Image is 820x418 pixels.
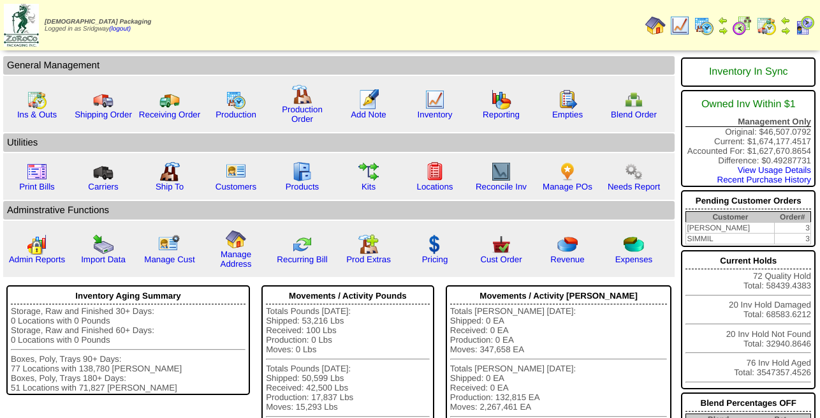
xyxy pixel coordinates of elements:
a: Inventory [418,110,453,119]
img: factory2.gif [159,161,180,182]
a: Import Data [81,255,126,264]
img: calendarprod.gif [226,89,246,110]
a: Empties [552,110,583,119]
a: Needs Report [608,182,660,191]
a: Receiving Order [139,110,200,119]
a: Reporting [483,110,520,119]
img: calendarinout.gif [756,15,777,36]
a: Blend Order [611,110,657,119]
img: zoroco-logo-small.webp [4,4,39,47]
div: Pending Customer Orders [685,193,811,209]
td: SIMMIL [686,234,775,244]
div: Inventory Aging Summary [11,288,245,304]
img: cust_order.png [491,234,511,255]
img: calendarprod.gif [694,15,714,36]
td: General Management [3,56,675,75]
a: Kits [362,182,376,191]
img: arrowright.gif [718,26,728,36]
img: line_graph.gif [425,89,445,110]
img: calendarblend.gif [732,15,752,36]
div: Inventory In Sync [685,60,811,84]
img: home.gif [226,229,246,250]
img: graph.gif [491,89,511,110]
a: Ship To [156,182,184,191]
a: Expenses [615,255,653,264]
a: Ins & Outs [17,110,57,119]
img: import.gif [93,234,113,255]
a: Cust Order [480,255,522,264]
img: workorder.gif [557,89,578,110]
img: prodextras.gif [358,234,379,255]
img: graph2.png [27,234,47,255]
a: Production [216,110,256,119]
td: Adminstrative Functions [3,201,675,220]
a: Manage Cust [144,255,194,264]
span: Logged in as Sridgway [45,19,151,33]
a: Carriers [88,182,118,191]
img: home.gif [645,15,666,36]
div: Management Only [685,117,811,127]
img: factory.gif [292,84,312,105]
a: Shipping Order [75,110,132,119]
a: Prod Extras [346,255,391,264]
img: arrowleft.gif [780,15,791,26]
a: Reconcile Inv [476,182,527,191]
a: Manage Address [221,250,252,269]
img: arrowleft.gif [718,15,728,26]
img: dollar.gif [425,234,445,255]
img: workflow.gif [358,161,379,182]
img: network.png [624,89,644,110]
a: Locations [416,182,453,191]
div: Current Holds [685,253,811,269]
img: truck3.gif [93,161,113,182]
span: [DEMOGRAPHIC_DATA] Packaging [45,19,151,26]
div: Owned Inv Within $1 [685,93,811,117]
a: Recent Purchase History [717,175,811,184]
img: managecust.png [158,234,182,255]
a: Pricing [422,255,448,264]
th: Order# [774,212,810,223]
img: calendarinout.gif [27,89,47,110]
a: View Usage Details [738,165,811,175]
div: Blend Percentages OFF [685,395,811,412]
a: (logout) [109,26,131,33]
img: invoice2.gif [27,161,47,182]
a: Production Order [282,105,323,124]
img: line_graph.gif [670,15,690,36]
img: truck2.gif [159,89,180,110]
div: 72 Quality Hold Total: 58439.4383 20 Inv Hold Damaged Total: 68583.6212 20 Inv Hold Not Found Tot... [681,250,816,389]
img: po.png [557,161,578,182]
div: Storage, Raw and Finished 30+ Days: 0 Locations with 0 Pounds Storage, Raw and Finished 60+ Days:... [11,306,245,392]
td: 3 [774,234,810,244]
a: Customers [216,182,256,191]
a: Products [286,182,319,191]
img: pie_chart.png [557,234,578,255]
a: Revenue [550,255,584,264]
a: Add Note [351,110,386,119]
img: line_graph2.gif [491,161,511,182]
a: Admin Reports [9,255,65,264]
div: Movements / Activity Pounds [266,288,430,304]
td: [PERSON_NAME] [686,223,775,234]
td: Utilities [3,133,675,152]
div: Original: $46,507.0792 Current: $1,674,177.4517 Accounted For: $1,627,670.8654 Difference: $0.492... [681,90,816,187]
img: workflow.png [624,161,644,182]
th: Customer [686,212,775,223]
a: Manage POs [543,182,592,191]
td: 3 [774,223,810,234]
img: reconcile.gif [292,234,312,255]
div: Movements / Activity [PERSON_NAME] [450,288,668,304]
a: Print Bills [19,182,55,191]
img: calendarcustomer.gif [794,15,815,36]
img: customers.gif [226,161,246,182]
img: locations.gif [425,161,445,182]
img: arrowright.gif [780,26,791,36]
img: truck.gif [93,89,113,110]
img: cabinet.gif [292,161,312,182]
img: pie_chart2.png [624,234,644,255]
img: orders.gif [358,89,379,110]
a: Recurring Bill [277,255,327,264]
